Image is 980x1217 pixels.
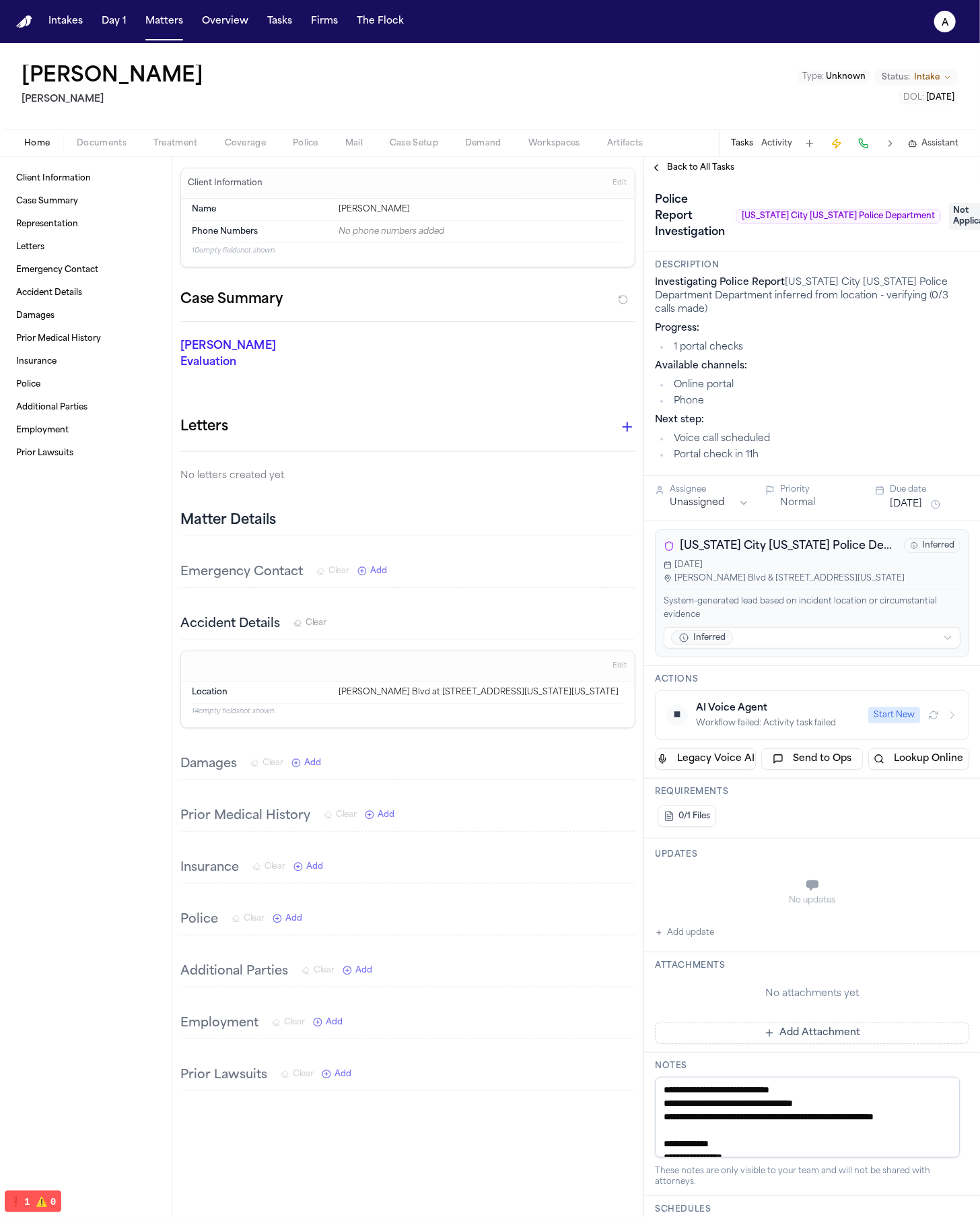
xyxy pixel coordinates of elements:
span: Workspaces [528,138,580,149]
span: Police [293,138,318,149]
a: Case Summary [11,191,161,212]
a: Client Information [11,168,161,189]
span: Clear [284,1017,305,1028]
strong: Available channels: [655,361,747,371]
span: Back to All Tasks [667,162,734,173]
a: Accident Details [11,282,161,304]
a: Prior Medical History [11,328,161,350]
p: No letters created yet [180,468,635,484]
span: Clear [328,566,349,577]
button: Add Task [800,134,819,153]
dt: Name [192,204,330,215]
p: [PERSON_NAME] Evaluation [180,338,321,370]
a: Employment [11,420,161,441]
span: Clear [336,810,357,820]
div: Workflow failed: Activity task failed [696,718,860,729]
button: Clear Prior Lawsuits [281,1069,314,1080]
button: Back to All Tasks [644,162,741,173]
h3: Schedules [655,1204,969,1215]
span: Add [356,965,372,976]
button: Day 1 [96,9,132,34]
span: 0/1 Files [678,811,710,822]
button: Firms [306,9,343,34]
button: Matters [140,9,188,34]
span: Edit [612,661,627,671]
li: Phone [670,395,969,408]
span: Add [335,1069,351,1080]
button: Edit [608,655,631,677]
span: Inferred [671,630,733,645]
span: [DATE] [926,94,954,102]
a: Prior Lawsuits [11,442,161,464]
span: Intake [914,72,940,83]
button: 0/1 Files [658,805,716,827]
a: Emergency Contact [11,259,161,281]
span: Assistant [921,138,958,149]
span: [DATE] [674,560,703,570]
div: These notes are only visible to your team and will not be shared with attorneys. [655,1166,969,1187]
button: Clear Emergency Contact [316,566,349,577]
span: Documents [77,138,127,149]
button: Add New [322,1069,351,1080]
span: Type : [802,73,824,81]
button: Inferred [664,627,960,649]
button: Normal [780,496,815,510]
h3: Description [655,260,969,271]
h2: [PERSON_NAME] [22,92,209,108]
span: Clear [262,758,283,768]
span: Unknown [826,73,866,81]
span: Treatment [153,138,198,149]
span: Clear [244,913,265,924]
h3: Requirements [655,787,969,797]
span: Clear [306,618,326,628]
button: ⏹AI Voice AgentWorkflow failed: Activity task failedStart New [655,690,969,740]
span: Add [326,1017,343,1028]
button: Edit [608,172,631,194]
button: The Flock [351,9,409,34]
strong: Progress: [655,323,699,333]
dt: Location [192,687,330,698]
h1: [PERSON_NAME] [22,65,203,89]
div: AI Voice Agent [696,702,860,715]
span: Case Setup [390,138,438,149]
span: Mail [345,138,363,149]
h3: Updates [655,849,969,860]
a: Home [16,15,32,28]
button: Edit DOL: 2021-08-04 [899,91,958,104]
button: Add New [365,810,394,820]
span: Demand [465,138,501,149]
span: Add [371,566,387,577]
button: Make a Call [854,134,873,153]
span: Add [305,758,321,768]
a: Tasks [262,9,297,34]
span: ⏹ [672,709,682,722]
li: Online portal [670,379,969,392]
img: Finch Logo [16,15,32,28]
h1: Letters [180,416,228,438]
h3: Employment [180,1014,258,1033]
div: No phone numbers added [339,226,624,237]
strong: Investigating Police Report [655,277,785,288]
span: Inferred [904,538,960,553]
button: Add Attachment [655,1022,969,1044]
span: Add [307,861,323,872]
button: Legacy Voice AI [655,748,756,770]
p: 10 empty fields not shown. [192,246,624,256]
h3: Additional Parties [180,962,288,981]
div: [US_STATE] City [US_STATE] Police Department ([GEOGRAPHIC_DATA]) [664,538,899,554]
h3: Client Information [185,178,265,189]
a: Insurance [11,351,161,372]
h2: Case Summary [180,289,283,310]
button: Start New [868,707,920,723]
p: [US_STATE] City [US_STATE] Police Department Department inferred from location - verifying (0/3 c... [655,276,969,317]
button: Add update [655,925,714,941]
li: 1 portal checks [670,341,969,354]
h3: Accident Details [180,615,280,634]
button: Clear Additional Parties [302,965,335,976]
span: [PERSON_NAME] Blvd & [STREET_ADDRESS][US_STATE] [674,573,905,584]
a: Letters [11,236,161,258]
button: Create Immediate Task [827,134,846,153]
